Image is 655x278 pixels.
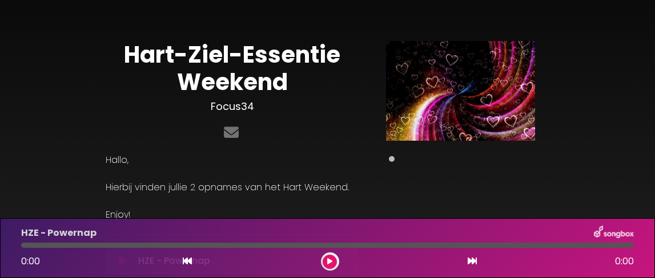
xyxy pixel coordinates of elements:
[594,226,634,240] img: songbox-logo-white.png
[106,153,359,167] p: Hallo,
[615,255,634,268] span: 0:00
[386,41,535,141] img: Main Media
[106,41,359,96] h1: Hart-Ziel-Essentie Weekend
[106,208,359,222] p: Enjoy!
[21,226,97,240] p: HZE - Powernap
[21,255,40,268] span: 0:00
[106,100,359,113] h3: Focus34
[106,181,359,194] p: Hierbij vinden jullie 2 opnames van het Hart Weekend.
